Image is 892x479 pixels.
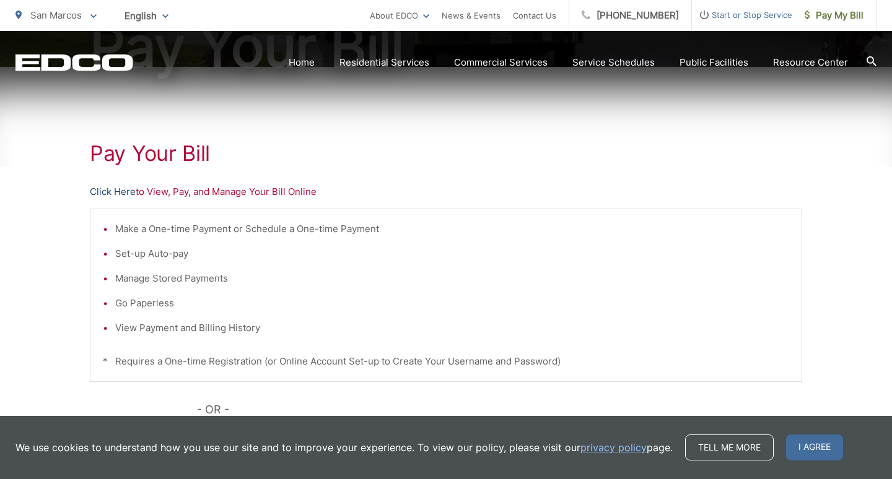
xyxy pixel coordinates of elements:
a: Residential Services [339,55,429,70]
a: Service Schedules [572,55,655,70]
a: Public Facilities [680,55,748,70]
p: We use cookies to understand how you use our site and to improve your experience. To view our pol... [15,440,673,455]
li: Set-up Auto-pay [115,246,789,261]
li: View Payment and Billing History [115,321,789,335]
a: Click Here [90,184,136,199]
li: Manage Stored Payments [115,271,789,286]
p: * Requires a One-time Registration (or Online Account Set-up to Create Your Username and Password) [103,354,789,369]
a: EDCD logo. Return to the homepage. [15,54,133,71]
span: San Marcos [30,9,82,21]
p: - OR - [197,400,803,419]
a: Tell me more [685,434,774,460]
a: About EDCO [370,8,429,23]
li: Go Paperless [115,296,789,311]
a: Home [289,55,315,70]
span: Pay My Bill [805,8,864,23]
a: Commercial Services [454,55,548,70]
a: privacy policy [580,440,647,455]
h1: Pay Your Bill [90,141,802,166]
a: Contact Us [513,8,556,23]
a: Resource Center [773,55,848,70]
span: I agree [786,434,843,460]
a: News & Events [442,8,501,23]
span: English [115,5,178,27]
li: Make a One-time Payment or Schedule a One-time Payment [115,222,789,236]
p: to View, Pay, and Manage Your Bill Online [90,184,802,199]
